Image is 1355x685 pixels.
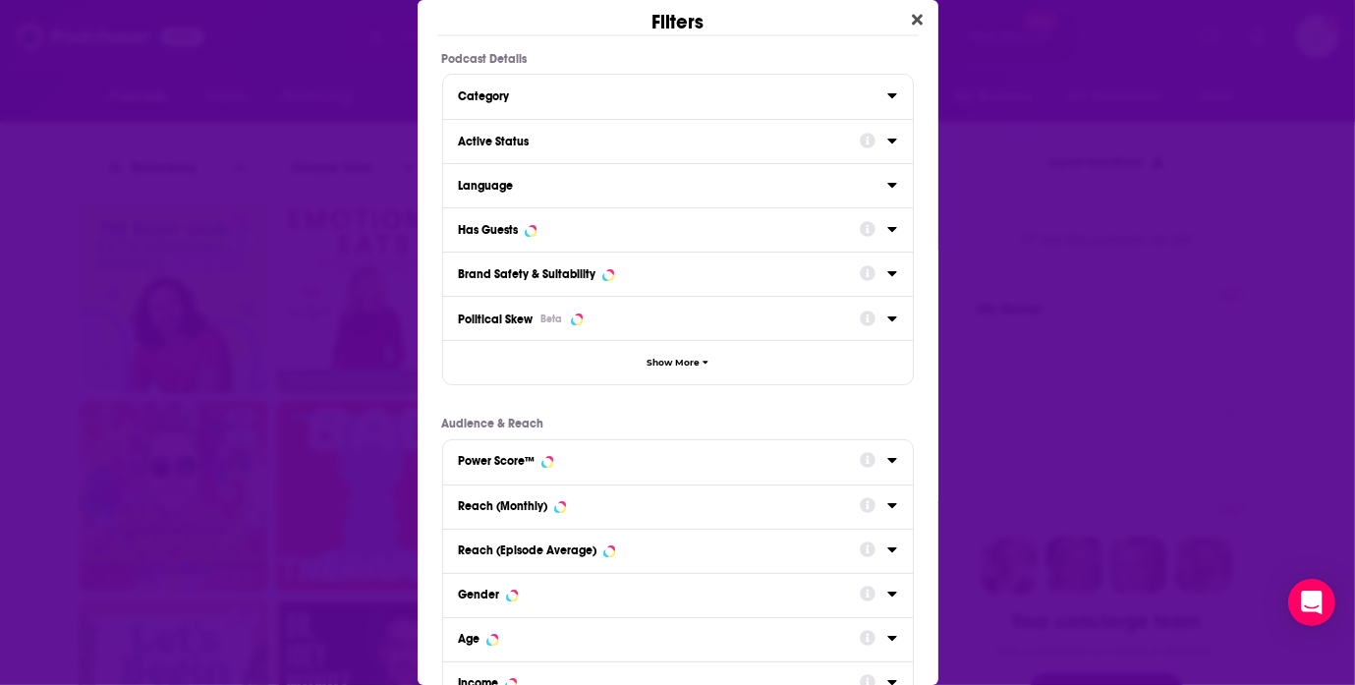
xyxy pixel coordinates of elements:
div: Brand Safety & Suitability [459,267,596,281]
div: Reach (Monthly) [459,499,548,513]
button: Gender [459,582,860,606]
button: Active Status [459,128,860,152]
div: Has Guests [459,223,519,237]
div: Power Score™ [459,454,536,468]
button: Category [459,83,887,107]
button: Has Guests [459,216,860,241]
div: Age [459,632,480,646]
button: Show More [443,340,913,384]
button: Reach (Monthly) [459,493,860,518]
button: Language [459,172,887,197]
div: Open Intercom Messenger [1288,579,1335,626]
div: Language [459,179,875,193]
span: Political Skew [459,313,534,326]
div: Gender [459,588,500,601]
span: Show More [647,358,700,369]
button: Power Score™ [459,448,860,473]
div: Reach (Episode Average) [459,543,597,557]
p: Podcast Details [442,52,914,66]
button: Brand Safety & Suitability [459,260,860,285]
button: Age [459,626,860,651]
p: Audience & Reach [442,417,914,430]
div: Category [459,89,875,103]
div: Active Status [459,135,847,148]
button: Political SkewBeta [459,305,860,331]
div: Beta [541,313,563,325]
button: Reach (Episode Average) [459,538,860,562]
button: Close [904,8,931,32]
